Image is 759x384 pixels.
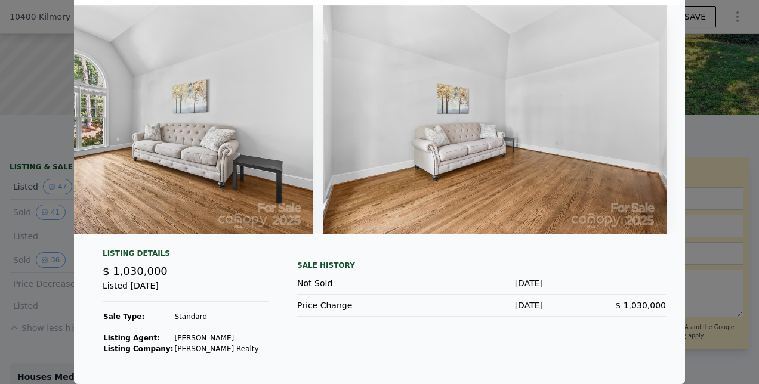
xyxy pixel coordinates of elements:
[103,312,144,321] strong: Sale Type:
[174,311,259,322] td: Standard
[103,345,173,353] strong: Listing Company:
[615,301,666,310] span: $ 1,030,000
[174,333,259,343] td: [PERSON_NAME]
[297,258,666,272] div: Sale History
[420,277,543,289] div: [DATE]
[297,299,420,311] div: Price Change
[174,343,259,354] td: [PERSON_NAME] Realty
[297,277,420,289] div: Not Sold
[420,299,543,311] div: [DATE]
[103,334,160,342] strong: Listing Agent:
[103,265,168,277] span: $ 1,030,000
[103,249,269,263] div: Listing Details
[103,280,269,302] div: Listed [DATE]
[323,5,667,234] img: Property Img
